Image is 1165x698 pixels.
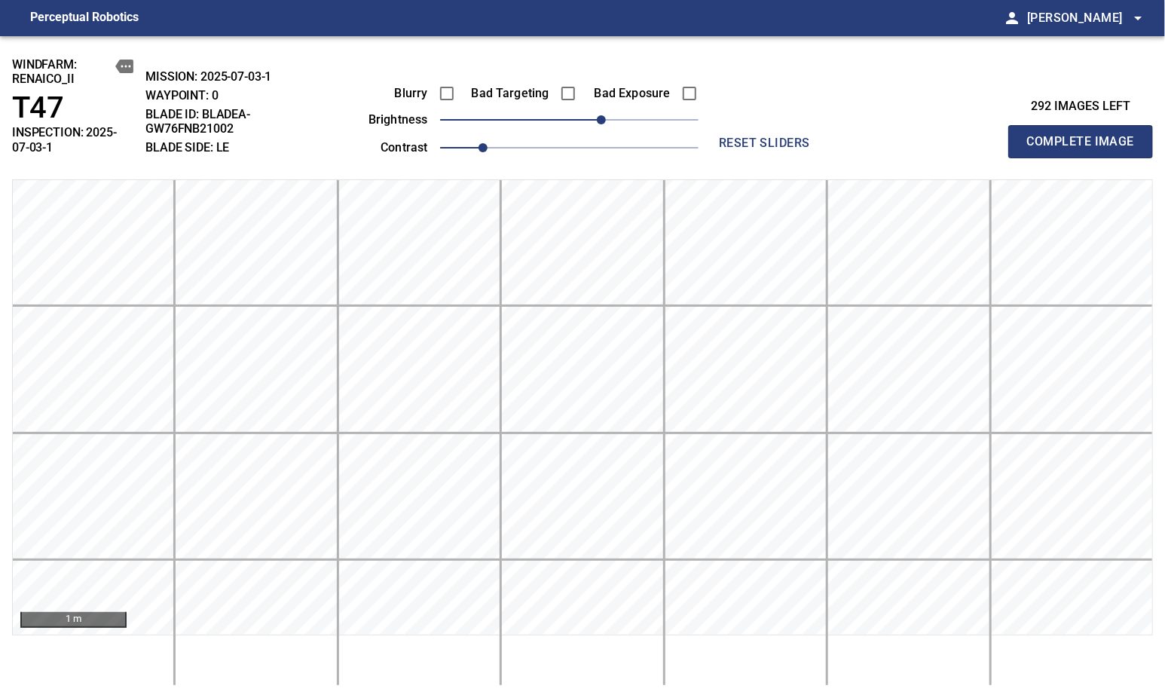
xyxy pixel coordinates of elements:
[1003,9,1021,27] span: person
[145,107,297,136] h2: BLADE ID: bladeA-GW76FNB21002
[1129,9,1147,27] span: arrow_drop_down
[586,87,671,99] label: Bad Exposure
[115,57,133,75] button: copy message details
[711,133,819,154] span: reset sliders
[12,57,133,86] h2: windfarm: Renaico_II
[465,87,549,99] label: Bad Targeting
[344,87,428,99] label: Blurry
[705,128,825,158] button: reset sliders
[145,88,297,103] h2: WAYPOINT: 0
[344,142,428,154] label: contrast
[145,69,297,84] h2: MISSION: 2025-07-03-1
[12,125,133,154] h2: INSPECTION: 2025-07-03-1
[145,140,297,155] h2: BLADE SIDE: LE
[30,6,139,30] figcaption: Perceptual Robotics
[1027,8,1147,29] span: [PERSON_NAME]
[1008,99,1153,114] h3: 292 images left
[1025,131,1136,152] span: Complete Image
[12,90,133,126] h1: T47
[344,114,428,126] label: brightness
[1021,3,1147,33] button: [PERSON_NAME]
[1008,125,1153,158] button: Complete Image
